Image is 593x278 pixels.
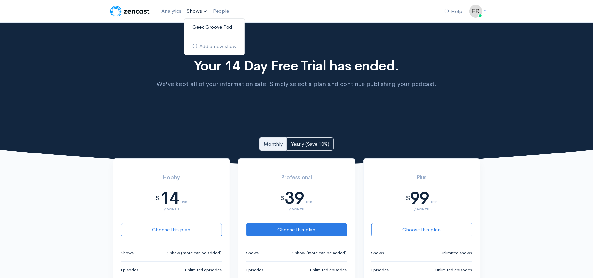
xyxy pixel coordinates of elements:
[121,250,134,256] small: Shows
[441,250,472,256] small: Unlimited shows
[184,4,210,18] a: Shows
[371,267,389,273] small: Episodes
[281,195,285,202] div: $
[259,137,287,151] a: Monthly
[410,189,429,208] div: 99
[109,5,151,18] img: ZenCast Logo
[121,267,139,273] small: Episodes
[155,195,160,202] div: $
[121,223,222,236] button: Choose this plan
[159,4,184,18] a: Analytics
[210,4,231,18] a: People
[184,41,245,52] a: Add a new show
[371,223,472,236] button: Choose this plan
[306,192,312,204] div: USD
[442,4,465,18] a: Help
[246,267,264,273] small: Episodes
[436,267,472,273] small: Unlimited episodes
[246,208,347,211] div: / month
[185,267,222,273] small: Unlimited episodes
[184,21,245,33] a: Geek Groove Pod
[287,137,334,151] a: Yearly (Save 10%)
[310,267,347,273] small: Unlimited episodes
[431,192,438,204] div: USD
[285,189,304,208] div: 39
[371,250,384,256] small: Shows
[469,5,482,18] img: ...
[371,208,472,211] div: / month
[371,175,472,181] h3: Plus
[246,175,347,181] h3: Professional
[152,79,441,89] p: We've kept all of your information safe. Simply select a plan and continue publishing your podcast.
[121,175,222,181] h3: Hobby
[121,208,222,211] div: / month
[246,223,347,236] button: Choose this plan
[246,250,259,256] small: Shows
[406,195,410,202] div: $
[181,192,187,204] div: USD
[184,18,245,55] ul: Shows
[160,189,179,208] div: 14
[292,250,347,256] small: 1 show (more can be added)
[152,58,441,73] h1: Your 14 Day Free Trial has ended.
[167,250,222,256] small: 1 show (more can be added)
